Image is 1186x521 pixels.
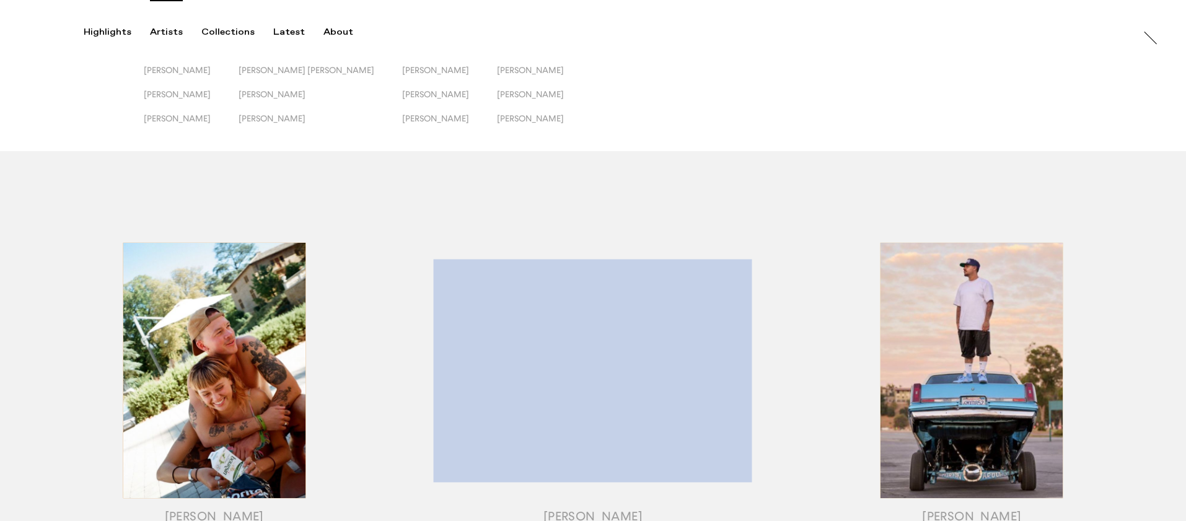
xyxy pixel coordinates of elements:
[239,65,402,89] button: [PERSON_NAME] [PERSON_NAME]
[201,27,273,38] button: Collections
[144,89,239,113] button: [PERSON_NAME]
[144,65,211,75] span: [PERSON_NAME]
[497,65,592,89] button: [PERSON_NAME]
[150,27,201,38] button: Artists
[402,89,469,99] span: [PERSON_NAME]
[239,89,305,99] span: [PERSON_NAME]
[239,65,374,75] span: [PERSON_NAME] [PERSON_NAME]
[239,89,402,113] button: [PERSON_NAME]
[84,27,150,38] button: Highlights
[497,89,592,113] button: [PERSON_NAME]
[144,113,211,123] span: [PERSON_NAME]
[239,113,305,123] span: [PERSON_NAME]
[323,27,372,38] button: About
[402,65,497,89] button: [PERSON_NAME]
[84,27,131,38] div: Highlights
[402,113,497,138] button: [PERSON_NAME]
[144,89,211,99] span: [PERSON_NAME]
[497,65,564,75] span: [PERSON_NAME]
[144,65,239,89] button: [PERSON_NAME]
[150,27,183,38] div: Artists
[273,27,305,38] div: Latest
[402,65,469,75] span: [PERSON_NAME]
[144,113,239,138] button: [PERSON_NAME]
[497,113,564,123] span: [PERSON_NAME]
[497,113,592,138] button: [PERSON_NAME]
[402,113,469,123] span: [PERSON_NAME]
[273,27,323,38] button: Latest
[201,27,255,38] div: Collections
[402,89,497,113] button: [PERSON_NAME]
[323,27,353,38] div: About
[497,89,564,99] span: [PERSON_NAME]
[239,113,402,138] button: [PERSON_NAME]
